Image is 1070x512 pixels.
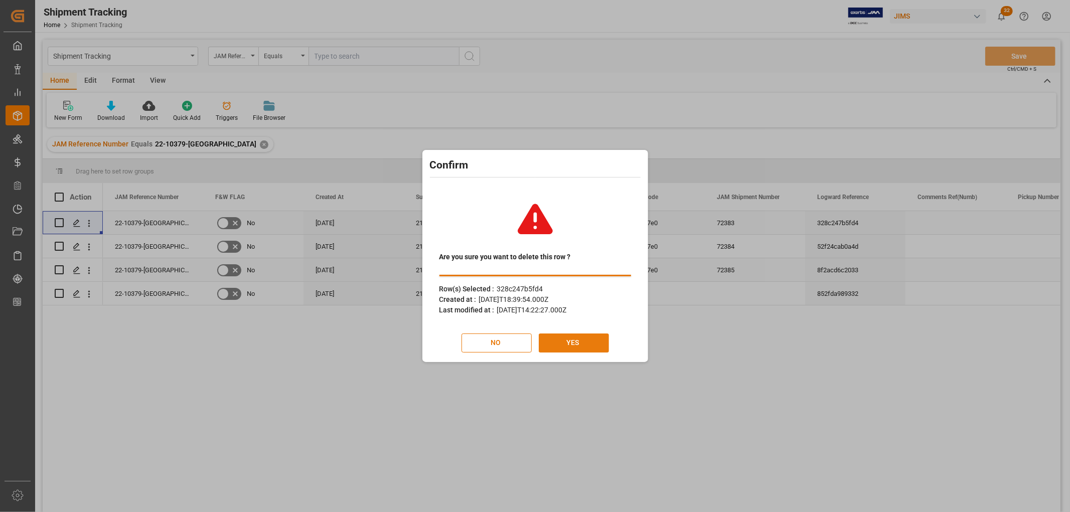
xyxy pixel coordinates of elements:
[439,285,495,293] span: Row(s) Selected :
[439,252,571,262] span: Are you sure you want to delete this row ?
[497,285,543,293] span: 328c247b5fd4
[508,192,563,247] img: warning
[479,295,549,303] span: [DATE]T18:39:54.000Z
[497,306,567,314] span: [DATE]T14:22:27.000Z
[539,333,609,353] button: YES
[430,157,641,174] h2: Confirm
[439,306,495,314] span: Last modified at :
[462,333,532,353] button: NO
[439,295,477,303] span: Created at :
